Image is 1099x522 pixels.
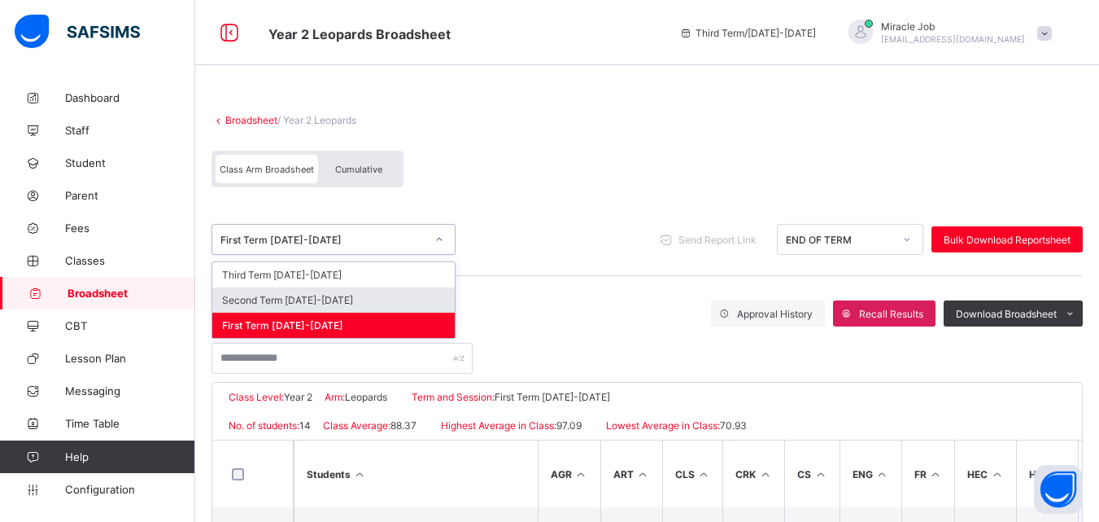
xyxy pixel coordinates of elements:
span: 70.93 [720,419,747,432]
span: Configuration [65,483,194,496]
span: Leopards [345,391,387,403]
th: HED [1016,441,1078,507]
i: Sort in Ascending Order [758,468,772,480]
div: END OF TERM [786,234,893,246]
i: Sort Ascending [353,468,367,480]
th: CLS [662,441,723,507]
span: Dashboard [65,91,195,104]
th: FR [901,441,955,507]
span: Class Level: [229,391,284,403]
span: Approval History [737,308,813,320]
span: No. of students: [229,419,299,432]
button: Open asap [1034,465,1083,514]
span: Recall Results [859,308,923,320]
span: [EMAIL_ADDRESS][DOMAIN_NAME] [881,34,1025,44]
th: HEC [954,441,1016,507]
span: Student [65,156,195,169]
span: 88.37 [390,419,416,432]
span: 14 [299,419,311,432]
th: ENG [840,441,901,507]
th: CS [784,441,840,507]
span: Parent [65,189,195,202]
span: Miracle Job [881,20,1025,33]
th: AGR [538,441,600,507]
th: CRK [722,441,784,507]
span: Class Arm Broadsheet [220,164,314,175]
span: session/term information [679,27,816,39]
div: Second Term [DATE]-[DATE] [212,287,455,313]
th: ART [600,441,662,507]
span: 97.09 [556,419,582,432]
span: Class Arm Broadsheet [268,26,451,42]
th: Students [294,441,538,507]
span: Term and Session: [412,391,495,403]
span: Broadsheet [68,287,195,300]
span: CBT [65,319,195,332]
i: Sort in Ascending Order [990,468,1004,480]
i: Sort in Ascending Order [636,468,650,480]
span: Arm: [325,391,345,403]
i: Sort in Ascending Order [697,468,711,480]
span: Cumulative [335,164,382,175]
span: First Term [DATE]-[DATE] [495,391,610,403]
span: Send Report Link [678,234,757,246]
i: Sort in Ascending Order [875,468,889,480]
i: Sort in Ascending Order [929,468,943,480]
span: Bulk Download Reportsheet [944,234,1071,246]
div: Third Term [DATE]-[DATE] [212,262,455,287]
div: First Term [DATE]-[DATE] [212,313,455,338]
div: MiracleJob [832,20,1060,46]
span: Time Table [65,417,195,430]
span: Year 2 [284,391,312,403]
span: Staff [65,124,195,137]
span: Lesson Plan [65,352,195,365]
span: Classes [65,254,195,267]
a: Broadsheet [225,114,277,126]
span: Help [65,450,194,463]
span: Lowest Average in Class: [606,419,720,432]
span: Highest Average in Class: [441,419,556,432]
i: Sort in Ascending Order [813,468,827,480]
div: First Term [DATE]-[DATE] [220,234,425,246]
i: Sort in Ascending Order [574,468,588,480]
span: Download Broadsheet [956,308,1057,320]
span: Messaging [65,384,195,397]
span: Fees [65,222,195,235]
img: safsims [15,15,140,49]
span: / Year 2 Leopards [277,114,356,126]
span: Class Average: [323,419,390,432]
